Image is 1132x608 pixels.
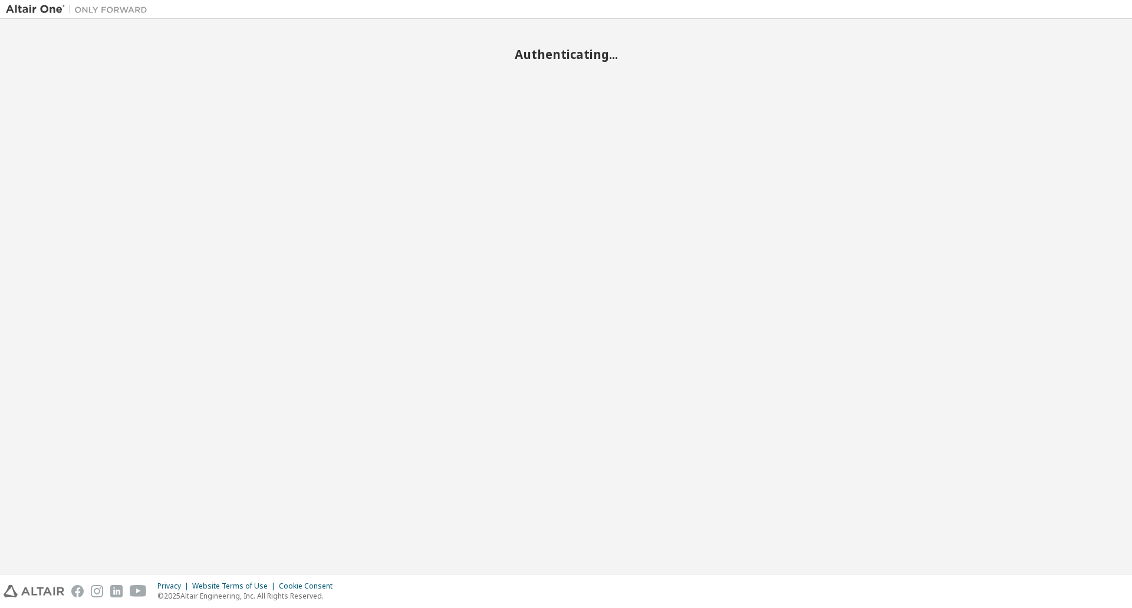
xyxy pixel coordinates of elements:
div: Privacy [157,581,192,591]
img: youtube.svg [130,585,147,597]
img: altair_logo.svg [4,585,64,597]
img: linkedin.svg [110,585,123,597]
h2: Authenticating... [6,47,1126,62]
p: © 2025 Altair Engineering, Inc. All Rights Reserved. [157,591,340,601]
img: instagram.svg [91,585,103,597]
img: facebook.svg [71,585,84,597]
img: Altair One [6,4,153,15]
div: Cookie Consent [279,581,340,591]
div: Website Terms of Use [192,581,279,591]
